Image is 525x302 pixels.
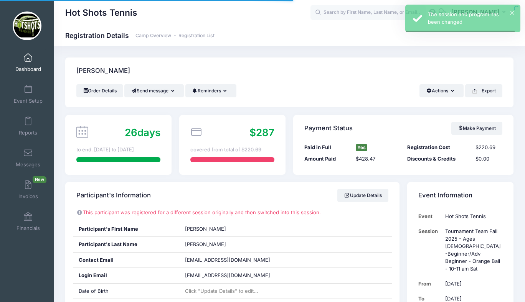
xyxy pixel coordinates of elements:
span: Yes [356,144,367,151]
a: Dashboard [10,49,46,76]
a: Reports [10,113,46,140]
input: Search by First Name, Last Name, or Email... [310,5,426,20]
a: Camp Overview [135,33,171,39]
a: InvoicesNew [10,176,46,203]
span: Invoices [18,193,38,200]
h1: Registration Details [65,31,215,39]
a: Messages [10,144,46,171]
td: Hot Shots Tennis [442,209,502,224]
span: Messages [16,161,40,168]
span: 26 [125,126,137,138]
button: Reminders [185,84,236,97]
span: New [33,176,46,183]
div: Discounts & Credits [403,155,472,163]
div: Login Email [73,268,179,283]
a: Financials [10,208,46,235]
span: Financials [17,225,40,231]
button: Actions [419,84,464,97]
span: [PERSON_NAME] [185,226,226,232]
div: Registration Cost [403,144,472,151]
td: Tournament Team Fall 2025 - Ages [DEMOGRAPHIC_DATA] -Beginner/Adv Beginner - Orange Ball - 10-11 ... [442,224,502,276]
span: [EMAIL_ADDRESS][DOMAIN_NAME] [185,257,270,263]
img: Hot Shots Tennis [13,11,41,40]
span: Dashboard [15,66,41,72]
button: Export [465,84,502,97]
div: Paid in Full [300,144,352,151]
div: $0.00 [472,155,506,163]
a: Make Payment [451,122,502,135]
div: days [125,125,160,140]
td: Session [418,224,442,276]
div: $220.69 [472,144,506,151]
h1: Hot Shots Tennis [65,4,137,21]
div: Contact Email [73,253,179,268]
a: Event Setup [10,81,46,108]
div: Participant's First Name [73,222,179,237]
button: × [510,11,514,15]
div: Amount Paid [300,155,352,163]
div: covered from total of $220.69 [190,146,274,154]
span: Event Setup [14,98,43,104]
div: The session and program has been changed [428,11,514,26]
td: Event [418,209,442,224]
a: Registration List [178,33,215,39]
h4: Participant's Information [76,185,151,207]
span: [PERSON_NAME] [185,241,226,247]
span: Click "Update Details" to edit... [185,288,258,294]
button: Send message [124,84,184,97]
td: From [418,276,442,291]
h4: [PERSON_NAME] [76,60,130,82]
div: Participant's Last Name [73,237,179,252]
span: Reports [19,130,37,136]
td: [DATE] [442,276,502,291]
a: Update Details [337,189,388,202]
a: Order Details [76,84,123,97]
h4: Payment Status [304,117,353,139]
div: to end. [DATE] to [DATE] [76,146,160,154]
span: [EMAIL_ADDRESS][DOMAIN_NAME] [185,272,281,279]
span: $287 [249,126,274,138]
button: [PERSON_NAME] [446,4,513,21]
div: $428.47 [352,155,403,163]
h4: Event Information [418,185,472,207]
div: Date of Birth [73,284,179,299]
p: This participant was registered for a different session originally and then switched into this se... [76,209,388,217]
